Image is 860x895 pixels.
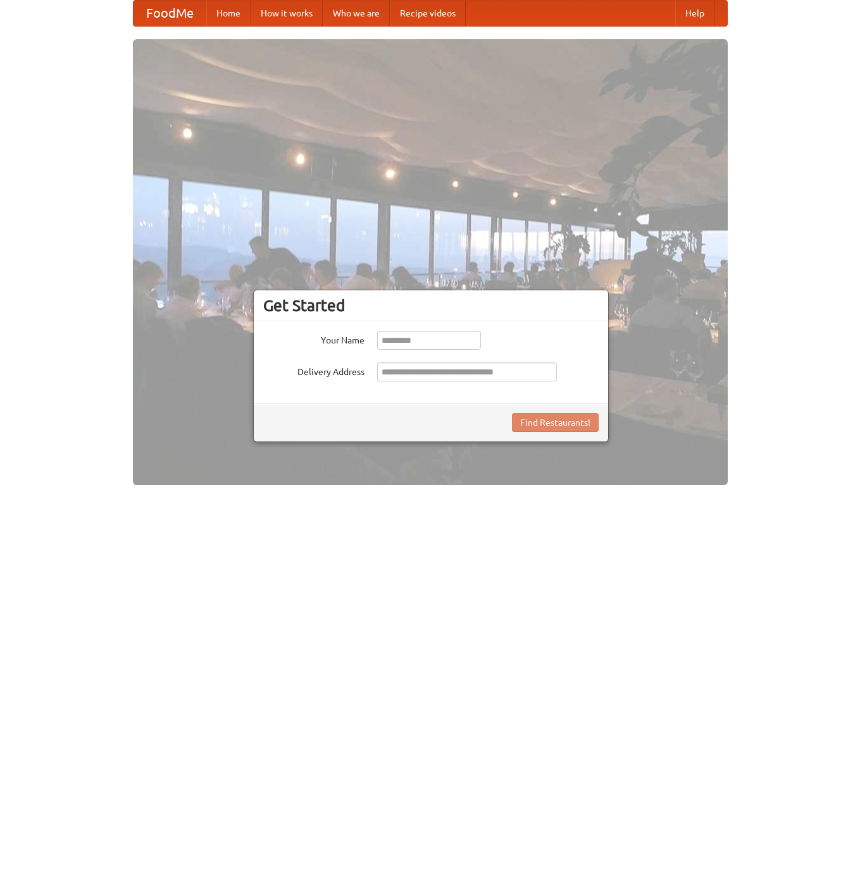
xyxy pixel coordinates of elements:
[263,331,365,347] label: Your Name
[251,1,323,26] a: How it works
[675,1,714,26] a: Help
[263,362,365,378] label: Delivery Address
[134,1,206,26] a: FoodMe
[512,413,599,432] button: Find Restaurants!
[390,1,466,26] a: Recipe videos
[263,296,599,315] h3: Get Started
[206,1,251,26] a: Home
[323,1,390,26] a: Who we are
